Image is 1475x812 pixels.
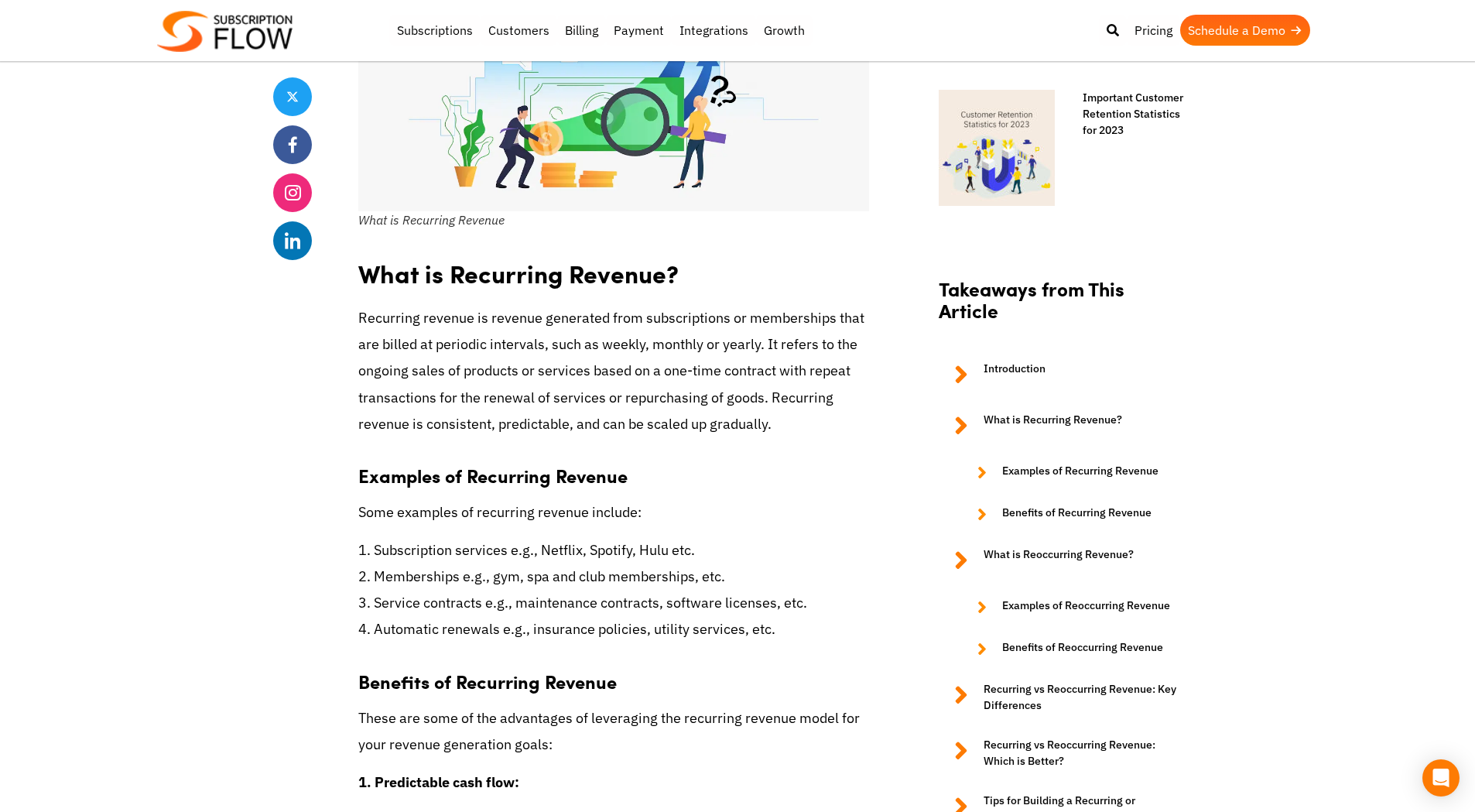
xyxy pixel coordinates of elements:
[358,305,869,437] p: Recurring revenue is revenue generated from subscriptions or memberships that are billed at perio...
[1067,90,1186,139] a: Important Customer Retention Statistics for 2023
[962,639,1186,658] a: Benefits of Reoccurring Revenue
[939,412,1186,440] a: What is Recurring Revenue?
[962,598,1186,616] a: Examples of Reoccurring Revenue
[358,654,869,693] h3: Benefits of Recurring Revenue
[358,448,869,487] h3: Examples of Recurring Revenue
[939,681,1186,714] a: Recurring vs Reoccurring Revenue: Key Differences
[358,244,869,293] h2: What is Recurring Revenue?
[939,278,1186,338] h2: Takeaways from This Article
[557,15,606,46] a: Billing
[389,15,481,46] a: Subscriptions
[962,505,1186,523] a: Benefits of Recurring Revenue
[672,15,756,46] a: Integrations
[939,90,1055,206] img: Customer Retention Statistics for 2023
[358,537,869,643] p: 1. Subscription services e.g., Netflix, Spotify, Hulu etc. 2. Memberships e.g., gym, spa and club...
[481,15,557,46] a: Customers
[939,361,1186,389] a: Introduction
[358,499,869,526] p: Some examples of recurring revenue include:
[1127,15,1180,46] a: Pricing
[358,705,869,758] p: These are some of the advantages of leveraging the recurring revenue model for your revenue gener...
[157,11,293,52] img: Subscriptionflow
[606,15,672,46] a: Payment
[939,737,1186,769] a: Recurring vs Reoccurring Revenue: Which is Better?
[1180,15,1310,46] a: Schedule a Demo
[358,211,869,228] figcaption: What is Recurring Revenue
[358,773,519,791] strong: 1. Predictable cash flow:
[962,463,1186,481] a: Examples of Recurring Revenue
[756,15,813,46] a: Growth
[939,546,1186,574] a: What is Reoccurring Revenue?
[1422,759,1460,797] div: Open Intercom Messenger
